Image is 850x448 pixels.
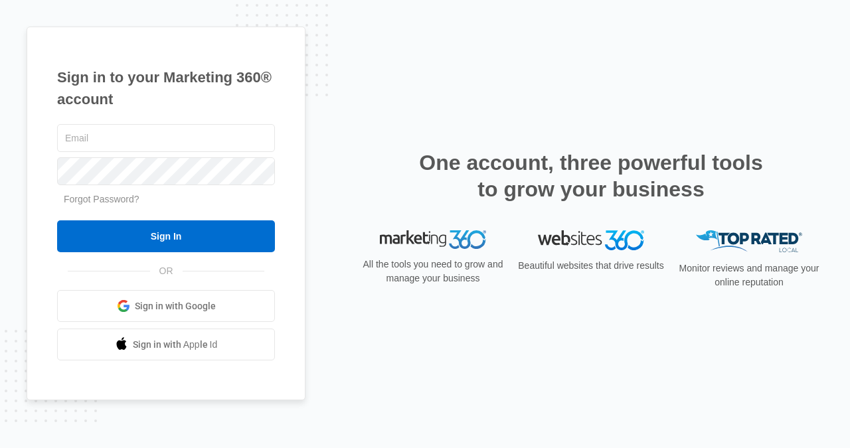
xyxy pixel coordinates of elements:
[517,260,665,273] p: Beautiful websites that drive results
[675,261,823,289] p: Monitor reviews and manage your online reputation
[359,258,507,286] p: All the tools you need to grow and manage your business
[57,124,275,152] input: Email
[57,329,275,360] a: Sign in with Apple Id
[57,66,275,110] h1: Sign in to your Marketing 360® account
[150,264,183,278] span: OR
[380,230,486,249] img: Marketing 360
[415,149,767,202] h2: One account, three powerful tools to grow your business
[57,220,275,252] input: Sign In
[696,230,802,252] img: Top Rated Local
[57,290,275,322] a: Sign in with Google
[538,230,644,250] img: Websites 360
[135,299,216,313] span: Sign in with Google
[64,194,139,204] a: Forgot Password?
[133,338,218,352] span: Sign in with Apple Id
